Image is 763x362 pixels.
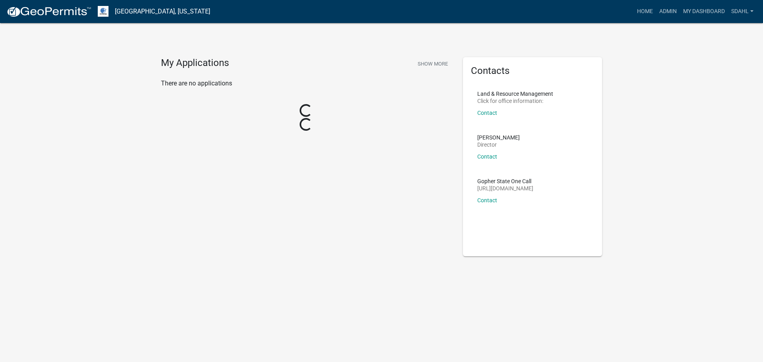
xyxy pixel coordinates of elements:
[477,153,497,160] a: Contact
[98,6,108,17] img: Otter Tail County, Minnesota
[634,4,656,19] a: Home
[477,135,520,140] p: [PERSON_NAME]
[477,197,497,203] a: Contact
[471,65,594,77] h5: Contacts
[477,110,497,116] a: Contact
[414,57,451,70] button: Show More
[477,186,533,191] p: [URL][DOMAIN_NAME]
[477,98,553,104] p: Click for office information:
[115,5,210,18] a: [GEOGRAPHIC_DATA], [US_STATE]
[477,178,533,184] p: Gopher State One Call
[477,91,553,97] p: Land & Resource Management
[728,4,757,19] a: sdahl
[656,4,680,19] a: Admin
[477,142,520,147] p: Director
[680,4,728,19] a: My Dashboard
[161,57,229,69] h4: My Applications
[161,79,451,88] p: There are no applications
